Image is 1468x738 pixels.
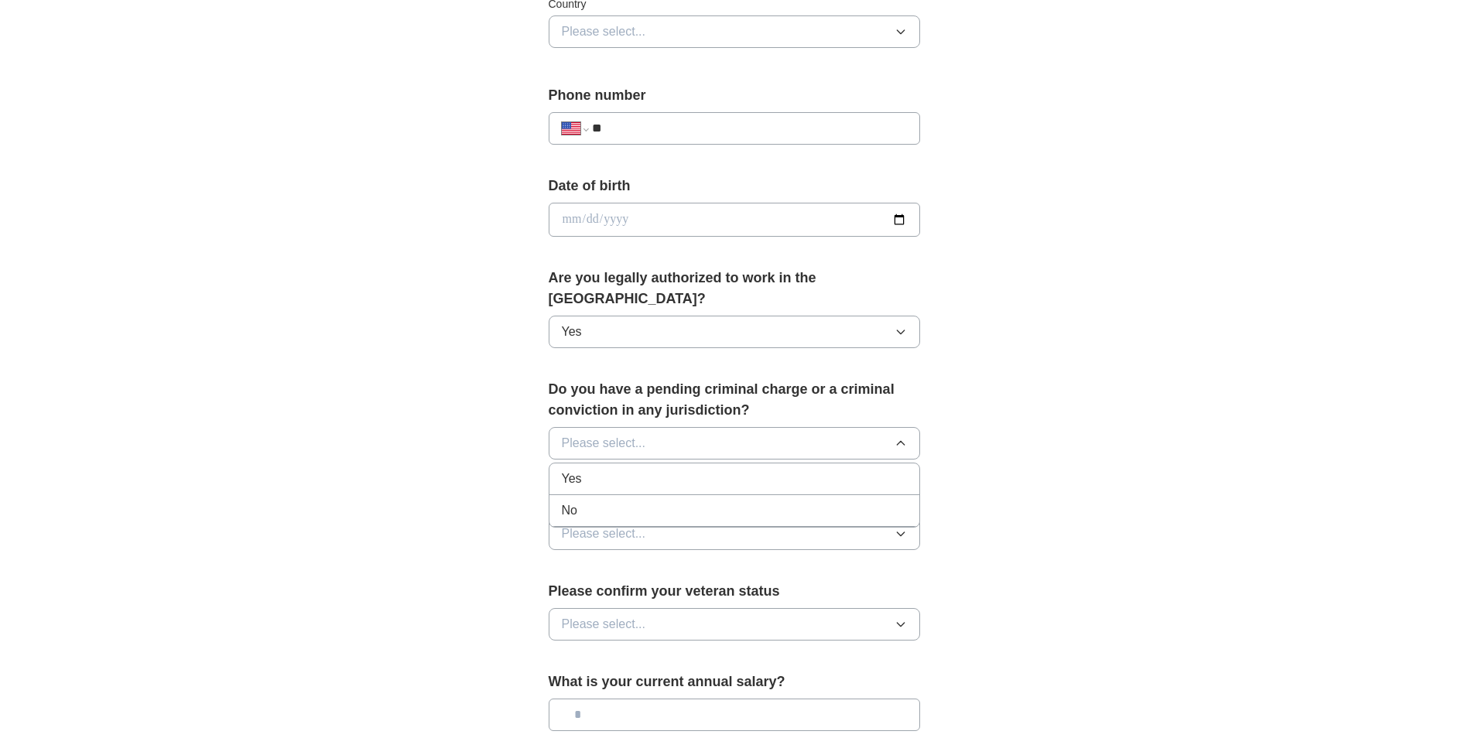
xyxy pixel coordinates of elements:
[562,22,646,41] span: Please select...
[549,176,920,196] label: Date of birth
[562,470,582,488] span: Yes
[549,671,920,692] label: What is your current annual salary?
[549,85,920,106] label: Phone number
[549,518,920,550] button: Please select...
[549,316,920,348] button: Yes
[549,581,920,602] label: Please confirm your veteran status
[562,524,646,543] span: Please select...
[562,323,582,341] span: Yes
[549,379,920,421] label: Do you have a pending criminal charge or a criminal conviction in any jurisdiction?
[562,434,646,453] span: Please select...
[562,501,577,520] span: No
[549,268,920,309] label: Are you legally authorized to work in the [GEOGRAPHIC_DATA]?
[562,615,646,634] span: Please select...
[549,15,920,48] button: Please select...
[549,427,920,460] button: Please select...
[549,608,920,641] button: Please select...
